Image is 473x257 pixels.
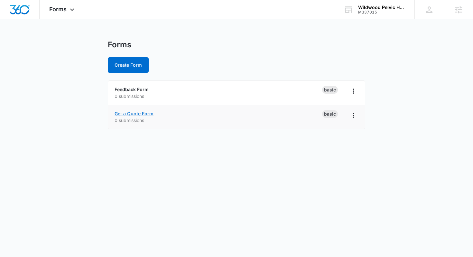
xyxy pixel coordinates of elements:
div: Basic [322,110,338,118]
a: Get a Quote Form [115,111,153,116]
a: Feedback Form [115,87,149,92]
button: Overflow Menu [348,110,358,120]
p: 0 submissions [115,93,322,100]
p: 0 submissions [115,117,322,124]
h1: Forms [108,40,131,50]
button: Create Form [108,57,149,73]
div: account id [358,10,405,14]
span: Forms [49,6,67,13]
button: Overflow Menu [348,86,358,96]
div: Basic [322,86,338,94]
div: account name [358,5,405,10]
